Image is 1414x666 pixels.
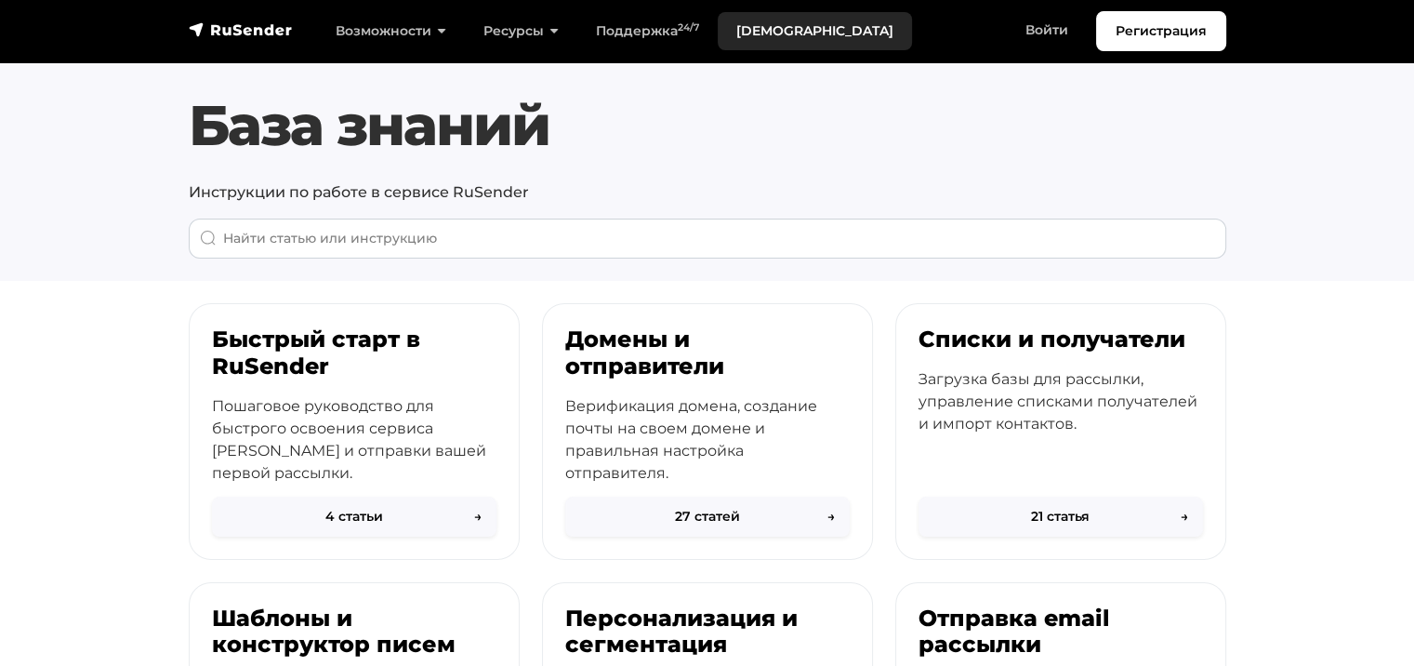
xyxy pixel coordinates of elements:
[918,606,1203,659] h3: Отправка email рассылки
[189,92,1226,159] h1: База знаний
[577,12,718,50] a: Поддержка24/7
[465,12,577,50] a: Ресурсы
[895,303,1226,560] a: Списки и получатели Загрузка базы для рассылки, управление списками получателей и импорт контакто...
[189,219,1226,259] input: When autocomplete results are available use up and down arrows to review and enter to go to the d...
[212,606,496,659] h3: Шаблоны и конструктор писем
[678,21,699,33] sup: 24/7
[212,326,496,380] h3: Быстрый старт в RuSender
[918,326,1203,353] h3: Списки и получатели
[317,12,465,50] a: Возможности
[918,368,1203,435] p: Загрузка базы для рассылки, управление списками получателей и импорт контактов.
[212,497,496,537] button: 4 статьи→
[718,12,912,50] a: [DEMOGRAPHIC_DATA]
[565,497,850,537] button: 27 статей→
[542,303,873,560] a: Домены и отправители Верификация домена, создание почты на своем домене и правильная настройка от...
[1181,507,1188,526] span: →
[189,303,520,560] a: Быстрый старт в RuSender Пошаговое руководство для быстрого освоения сервиса [PERSON_NAME] и отпр...
[565,395,850,485] p: Верификация домена, создание почты на своем домене и правильная настройка отправителя.
[200,230,217,246] img: Поиск
[1096,11,1226,51] a: Регистрация
[212,395,496,485] p: Пошаговое руководство для быстрого освоения сервиса [PERSON_NAME] и отправки вашей первой рассылки.
[189,20,293,39] img: RuSender
[474,507,482,526] span: →
[827,507,835,526] span: →
[565,326,850,380] h3: Домены и отправители
[565,606,850,659] h3: Персонализация и сегментация
[918,497,1203,537] button: 21 статья→
[1007,11,1087,49] a: Войти
[189,181,1226,204] p: Инструкции по работе в сервисе RuSender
